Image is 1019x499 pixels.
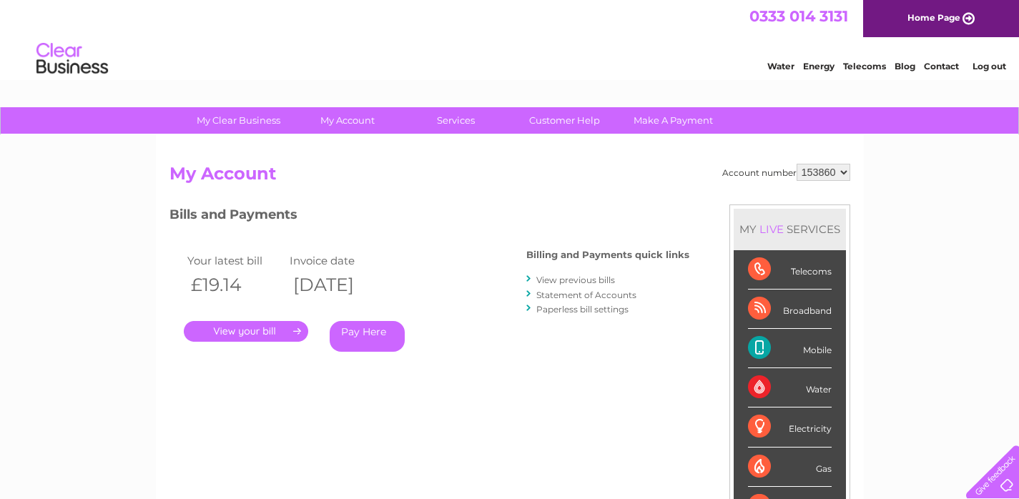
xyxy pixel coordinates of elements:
div: Water [748,368,832,407]
a: Water [767,61,794,71]
div: LIVE [757,222,787,236]
th: £19.14 [184,270,287,300]
h4: Billing and Payments quick links [526,249,689,260]
a: Statement of Accounts [536,290,636,300]
a: Make A Payment [614,107,732,134]
a: Log out [973,61,1006,71]
h3: Bills and Payments [169,204,689,229]
a: Contact [924,61,959,71]
a: View previous bills [536,275,615,285]
a: My Account [288,107,406,134]
div: Gas [748,448,832,487]
a: Paperless bill settings [536,304,629,315]
div: Mobile [748,329,832,368]
th: [DATE] [286,270,389,300]
h2: My Account [169,164,850,191]
img: logo.png [36,37,109,81]
td: Invoice date [286,251,389,270]
a: Telecoms [843,61,886,71]
a: . [184,321,308,342]
a: Services [397,107,515,134]
a: Pay Here [330,321,405,352]
div: Clear Business is a trading name of Verastar Limited (registered in [GEOGRAPHIC_DATA] No. 3667643... [172,8,848,69]
a: Energy [803,61,835,71]
a: My Clear Business [179,107,297,134]
div: Account number [722,164,850,181]
a: 0333 014 3131 [749,7,848,25]
a: Blog [895,61,915,71]
div: MY SERVICES [734,209,846,249]
td: Your latest bill [184,251,287,270]
div: Electricity [748,407,832,447]
a: Customer Help [506,107,624,134]
div: Telecoms [748,250,832,290]
div: Broadband [748,290,832,329]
